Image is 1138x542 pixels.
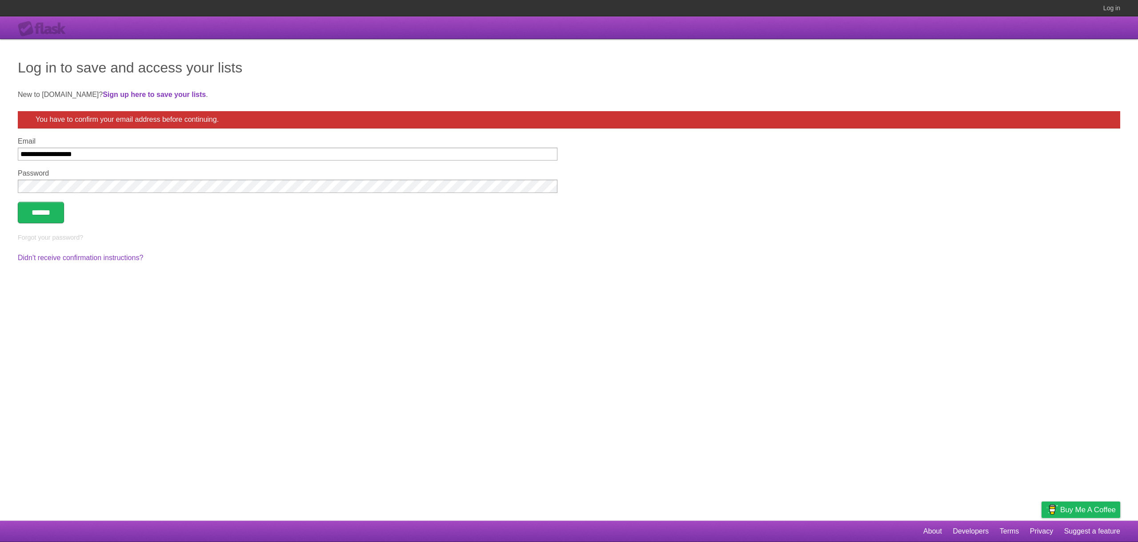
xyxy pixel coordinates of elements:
[18,111,1120,128] div: You have to confirm your email address before continuing.
[18,21,71,37] div: Flask
[1000,523,1019,540] a: Terms
[18,89,1120,100] p: New to [DOMAIN_NAME]? .
[18,254,143,261] a: Didn't receive confirmation instructions?
[103,91,206,98] a: Sign up here to save your lists
[1030,523,1053,540] a: Privacy
[1046,502,1058,517] img: Buy me a coffee
[18,57,1120,78] h1: Log in to save and access your lists
[18,137,557,145] label: Email
[923,523,942,540] a: About
[1064,523,1120,540] a: Suggest a feature
[1042,502,1120,518] a: Buy me a coffee
[18,169,557,177] label: Password
[953,523,989,540] a: Developers
[1060,502,1116,518] span: Buy me a coffee
[18,234,83,241] a: Forgot your password?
